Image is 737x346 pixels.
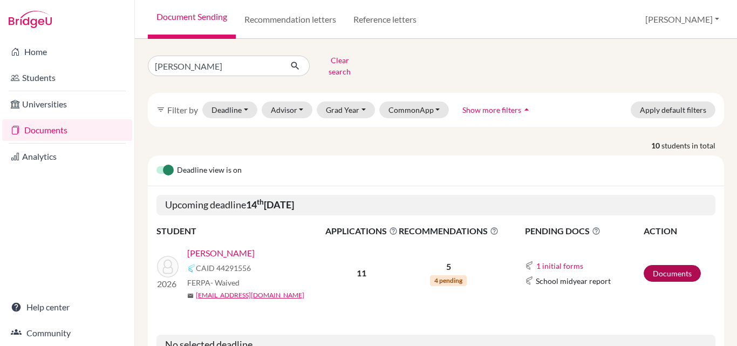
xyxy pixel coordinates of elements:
[631,101,715,118] button: Apply default filters
[202,101,257,118] button: Deadline
[187,264,196,273] img: Common App logo
[643,224,715,238] th: ACTION
[148,56,282,76] input: Find student by name...
[661,140,724,151] span: students in total
[246,199,294,211] b: 14 [DATE]
[357,268,366,278] b: 11
[310,52,370,80] button: Clear search
[262,101,313,118] button: Advisor
[157,256,179,277] img: Garcia, Anabella
[187,277,240,288] span: FERPA
[2,41,132,63] a: Home
[156,195,715,215] h5: Upcoming deadline
[196,290,304,300] a: [EMAIL_ADDRESS][DOMAIN_NAME]
[2,322,132,344] a: Community
[257,198,264,206] sup: th
[167,105,198,115] span: Filter by
[156,105,165,114] i: filter_list
[525,276,534,285] img: Common App logo
[156,224,325,238] th: STUDENT
[430,275,467,286] span: 4 pending
[525,225,643,238] span: PENDING DOCS
[640,9,724,30] button: [PERSON_NAME]
[317,101,375,118] button: Grad Year
[157,277,179,290] p: 2026
[2,146,132,167] a: Analytics
[196,262,251,274] span: CAID 44291556
[644,265,701,282] a: Documents
[2,119,132,141] a: Documents
[9,11,52,28] img: Bridge-U
[187,293,194,299] span: mail
[177,164,242,177] span: Deadline view is on
[187,247,255,260] a: [PERSON_NAME]
[379,101,449,118] button: CommonApp
[536,275,611,287] span: School midyear report
[399,225,499,238] span: RECOMMENDATIONS
[462,105,521,114] span: Show more filters
[525,261,534,270] img: Common App logo
[325,225,398,238] span: APPLICATIONS
[2,296,132,318] a: Help center
[210,278,240,287] span: - Waived
[651,140,661,151] strong: 10
[536,260,584,272] button: 1 initial forms
[2,93,132,115] a: Universities
[521,104,532,115] i: arrow_drop_up
[2,67,132,89] a: Students
[399,260,499,273] p: 5
[453,101,541,118] button: Show more filtersarrow_drop_up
